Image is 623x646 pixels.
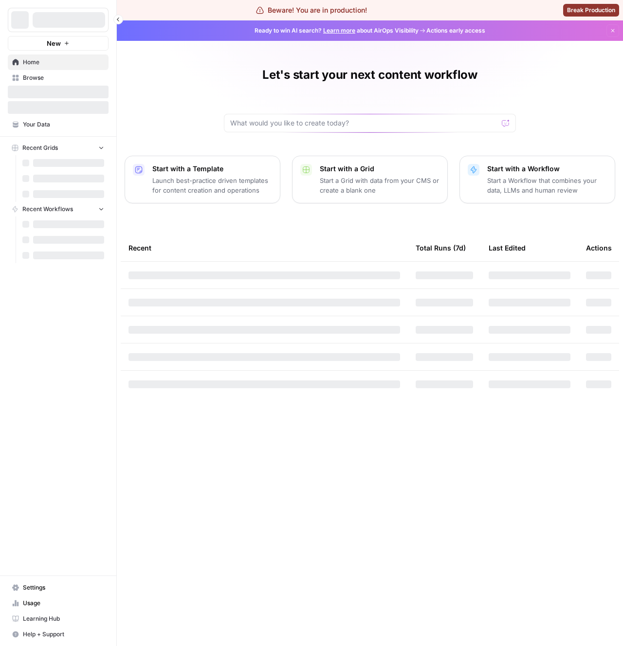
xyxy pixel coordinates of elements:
p: Start with a Workflow [487,164,607,174]
h1: Let's start your next content workflow [262,67,477,83]
button: New [8,36,109,51]
p: Start with a Grid [320,164,440,174]
span: Recent Grids [22,144,58,152]
span: Ready to win AI search? about AirOps Visibility [255,26,419,35]
button: Start with a WorkflowStart a Workflow that combines your data, LLMs and human review [459,156,615,203]
a: Browse [8,70,109,86]
a: Your Data [8,117,109,132]
span: Home [23,58,104,67]
p: Start with a Template [152,164,272,174]
span: Your Data [23,120,104,129]
div: Actions [586,234,612,261]
input: What would you like to create today? [230,118,498,128]
button: Help + Support [8,627,109,642]
a: Usage [8,595,109,611]
button: Recent Workflows [8,202,109,216]
span: New [47,38,61,48]
p: Start a Grid with data from your CMS or create a blank one [320,176,440,195]
button: Recent Grids [8,141,109,155]
span: Recent Workflows [22,205,73,214]
div: Recent [128,234,400,261]
span: Browse [23,73,104,82]
p: Start a Workflow that combines your data, LLMs and human review [487,176,607,195]
span: Actions early access [426,26,485,35]
p: Launch best-practice driven templates for content creation and operations [152,176,272,195]
span: Settings [23,583,104,592]
a: Learn more [323,27,355,34]
a: Home [8,54,109,70]
button: Start with a GridStart a Grid with data from your CMS or create a blank one [292,156,448,203]
span: Learning Hub [23,614,104,623]
button: Start with a TemplateLaunch best-practice driven templates for content creation and operations [125,156,280,203]
a: Settings [8,580,109,595]
button: Break Production [563,4,619,17]
span: Break Production [567,6,615,15]
div: Total Runs (7d) [416,234,466,261]
span: Help + Support [23,630,104,639]
div: Last Edited [489,234,526,261]
div: Beware! You are in production! [256,5,367,15]
span: Usage [23,599,104,608]
a: Learning Hub [8,611,109,627]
